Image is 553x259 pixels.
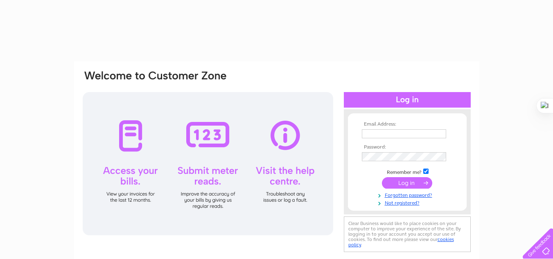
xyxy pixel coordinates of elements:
th: Password: [360,144,455,150]
td: Remember me? [360,167,455,176]
a: Forgotten password? [362,191,455,198]
a: cookies policy [348,236,454,248]
a: Not registered? [362,198,455,206]
th: Email Address: [360,122,455,127]
input: Submit [382,177,432,189]
div: Clear Business would like to place cookies on your computer to improve your experience of the sit... [344,216,471,252]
